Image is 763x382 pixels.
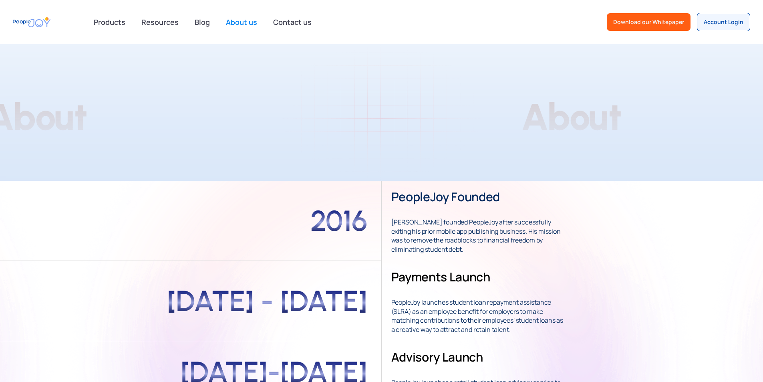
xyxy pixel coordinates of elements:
[391,349,483,365] h3: Advisory Launch
[391,289,564,334] strong: PeopleJoy launches student loan repayment assistance (SLRA) as an employee benefit for employers ...
[607,13,691,31] a: Download our Whitepaper
[190,13,215,31] a: Blog
[13,13,50,31] a: home
[613,18,684,26] div: Download our Whitepaper
[221,13,262,31] a: About us
[391,189,500,205] h3: PeopleJoy founded
[391,269,490,285] h3: Payments Launch
[697,13,750,31] a: Account Login
[391,209,561,254] strong: [PERSON_NAME] founded PeopleJoy after successfully exiting his prior mobile app publishing busine...
[268,13,316,31] a: Contact us
[704,18,743,26] div: Account Login
[89,14,130,30] div: Products
[391,289,566,334] p: ‍
[137,13,183,31] a: Resources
